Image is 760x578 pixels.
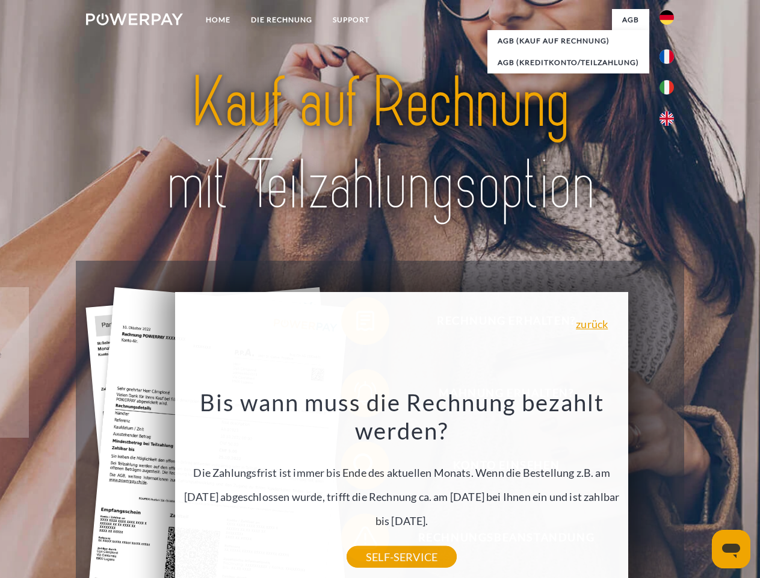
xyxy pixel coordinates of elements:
img: it [660,80,674,95]
a: zurück [576,319,608,329]
a: Home [196,9,241,31]
img: de [660,10,674,25]
a: agb [612,9,649,31]
a: AGB (Kreditkonto/Teilzahlung) [487,52,649,73]
a: SELF-SERVICE [347,546,457,568]
a: DIE RECHNUNG [241,9,323,31]
img: logo-powerpay-white.svg [86,13,183,25]
iframe: Schaltfläche zum Öffnen des Messaging-Fensters [712,530,750,568]
a: SUPPORT [323,9,380,31]
img: fr [660,49,674,64]
h3: Bis wann muss die Rechnung bezahlt werden? [182,388,622,446]
img: title-powerpay_de.svg [115,58,645,231]
a: AGB (Kauf auf Rechnung) [487,30,649,52]
img: en [660,111,674,126]
div: Die Zahlungsfrist ist immer bis Ende des aktuellen Monats. Wenn die Bestellung z.B. am [DATE] abg... [182,388,622,557]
